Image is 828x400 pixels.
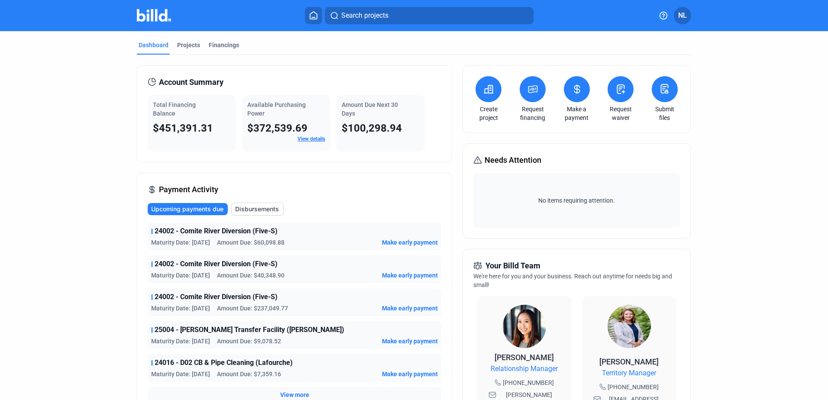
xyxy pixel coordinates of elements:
[517,105,548,122] a: Request financing
[342,122,402,134] span: $100,298.94
[159,184,218,196] span: Payment Activity
[491,364,558,374] span: Relationship Manager
[151,337,210,345] span: Maturity Date: [DATE]
[382,238,438,247] button: Make early payment
[235,205,279,213] span: Disbursements
[325,7,534,24] button: Search projects
[153,101,196,117] span: Total Financing Balance
[231,203,284,216] button: Disbursements
[217,238,285,247] span: Amount Due: $60,098.88
[678,10,687,21] span: NL
[608,305,651,348] img: Territory Manager
[298,136,325,142] a: View details
[151,271,210,280] span: Maturity Date: [DATE]
[217,337,281,345] span: Amount Due: $9,078.52
[151,238,210,247] span: Maturity Date: [DATE]
[280,390,309,399] button: View more
[177,41,200,49] div: Projects
[477,196,676,205] span: No items requiring attention.
[485,260,540,272] span: Your Billd Team
[382,271,438,280] button: Make early payment
[137,9,171,22] img: Billd Company Logo
[382,304,438,313] button: Make early payment
[247,122,307,134] span: $372,539.69
[602,368,656,378] span: Territory Manager
[485,154,541,166] span: Needs Attention
[155,259,278,269] span: 24002 - Comite River Diversion (Five-S)
[382,337,438,345] button: Make early payment
[341,10,388,21] span: Search projects
[342,101,398,117] span: Amount Due Next 30 Days
[151,304,210,313] span: Maturity Date: [DATE]
[153,122,213,134] span: $451,391.31
[605,105,636,122] a: Request waiver
[674,7,691,24] button: NL
[608,383,659,391] span: [PHONE_NUMBER]
[650,105,680,122] a: Submit files
[495,353,554,362] span: [PERSON_NAME]
[473,273,672,288] span: We're here for you and your business. Reach out anytime for needs big and small!
[217,271,285,280] span: Amount Due: $40,348.90
[155,358,293,368] span: 24016 - D02 CB & Pipe Cleaning (Lafourche)
[155,325,344,335] span: 25004 - [PERSON_NAME] Transfer Facility ([PERSON_NAME])
[148,203,228,215] button: Upcoming payments due
[473,105,504,122] a: Create project
[247,101,306,117] span: Available Purchasing Power
[503,378,554,387] span: [PHONE_NUMBER]
[209,41,239,49] div: Financings
[151,205,223,213] span: Upcoming payments due
[159,76,223,88] span: Account Summary
[217,370,281,378] span: Amount Due: $7,359.16
[503,305,546,348] img: Relationship Manager
[151,370,210,378] span: Maturity Date: [DATE]
[562,105,592,122] a: Make a payment
[139,41,168,49] div: Dashboard
[599,357,659,366] span: [PERSON_NAME]
[217,304,288,313] span: Amount Due: $237,049.77
[382,370,438,378] button: Make early payment
[155,292,278,302] span: 24002 - Comite River Diversion (Five-S)
[155,226,278,236] span: 24002 - Comite River Diversion (Five-S)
